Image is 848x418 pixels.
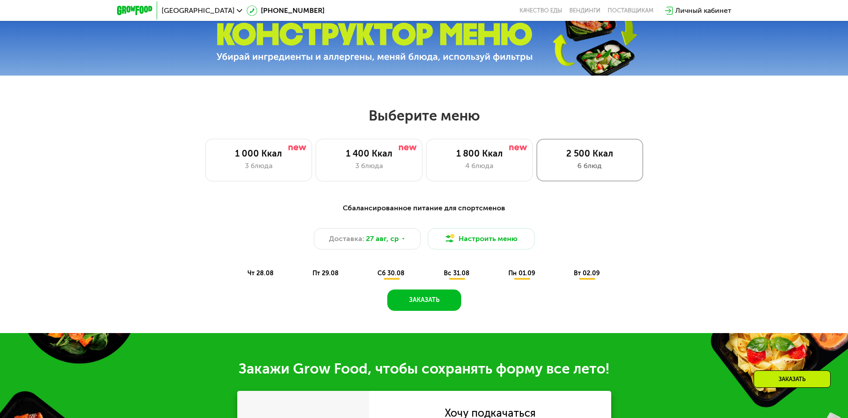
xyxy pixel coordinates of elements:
[28,107,820,125] h2: Выберите меню
[215,148,303,159] div: 1 000 Ккал
[445,408,536,418] div: Хочу подкачаться
[366,233,399,244] span: 27 авг, ср
[435,148,523,159] div: 1 800 Ккал
[162,7,235,14] span: [GEOGRAPHIC_DATA]
[247,5,325,16] a: [PHONE_NUMBER]
[546,161,634,171] div: 6 блюд
[519,7,562,14] a: Качество еды
[444,269,470,277] span: вс 31.08
[215,161,303,171] div: 3 блюда
[435,161,523,171] div: 4 блюда
[329,233,364,244] span: Доставка:
[325,148,413,159] div: 1 400 Ккал
[377,269,405,277] span: сб 30.08
[387,289,461,311] button: Заказать
[546,148,634,159] div: 2 500 Ккал
[325,161,413,171] div: 3 блюда
[608,7,653,14] div: поставщикам
[574,269,600,277] span: вт 02.09
[569,7,600,14] a: Вендинги
[508,269,535,277] span: пн 01.09
[428,228,535,249] button: Настроить меню
[161,203,688,214] div: Сбалансированное питание для спортсменов
[675,5,731,16] div: Личный кабинет
[312,269,339,277] span: пт 29.08
[754,370,831,388] div: Заказать
[248,269,274,277] span: чт 28.08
